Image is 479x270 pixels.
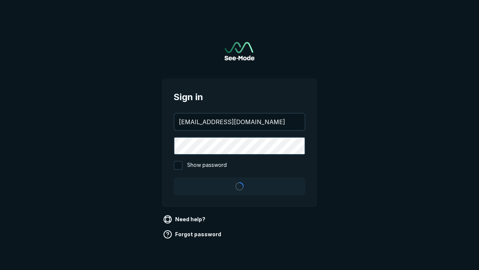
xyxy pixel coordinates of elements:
span: Sign in [174,90,305,104]
a: Need help? [162,213,208,225]
a: Forgot password [162,228,224,240]
input: your@email.com [174,114,305,130]
span: Show password [187,161,227,170]
a: Go to sign in [225,42,254,60]
img: See-Mode Logo [225,42,254,60]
